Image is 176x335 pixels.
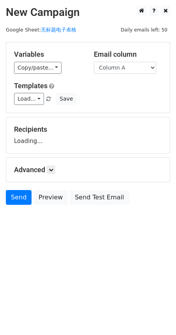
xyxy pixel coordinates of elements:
[6,27,76,33] small: Google Sheet:
[14,82,48,90] a: Templates
[41,27,76,33] a: 无标题电子表格
[33,190,68,205] a: Preview
[70,190,129,205] a: Send Test Email
[14,166,162,174] h5: Advanced
[94,50,162,59] h5: Email column
[14,62,62,74] a: Copy/paste...
[14,50,82,59] h5: Variables
[14,93,44,105] a: Load...
[6,6,170,19] h2: New Campaign
[14,125,162,145] div: Loading...
[14,125,162,134] h5: Recipients
[56,93,76,105] button: Save
[118,26,170,34] span: Daily emails left: 50
[118,27,170,33] a: Daily emails left: 50
[6,190,32,205] a: Send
